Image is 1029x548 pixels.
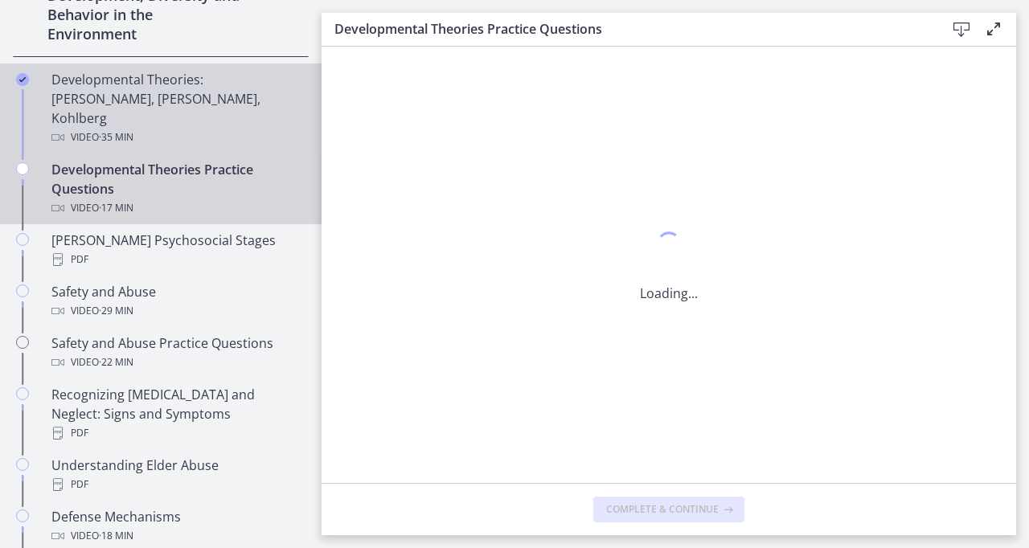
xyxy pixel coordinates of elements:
span: · 22 min [99,353,133,372]
div: Developmental Theories Practice Questions [51,160,302,218]
div: 1 [640,227,698,264]
div: Recognizing [MEDICAL_DATA] and Neglect: Signs and Symptoms [51,385,302,443]
div: Developmental Theories: [PERSON_NAME], [PERSON_NAME], Kohlberg [51,70,302,147]
span: · 29 min [99,301,133,321]
i: Completed [16,73,29,86]
div: PDF [51,475,302,494]
div: PDF [51,250,302,269]
div: Video [51,526,302,546]
button: Complete & continue [593,497,744,522]
span: · 35 min [99,128,133,147]
div: [PERSON_NAME] Psychosocial Stages [51,231,302,269]
div: Video [51,353,302,372]
span: Complete & continue [606,503,719,516]
h3: Developmental Theories Practice Questions [334,19,920,39]
div: Safety and Abuse [51,282,302,321]
div: Video [51,301,302,321]
span: · 18 min [99,526,133,546]
div: Video [51,128,302,147]
span: · 17 min [99,198,133,218]
div: Video [51,198,302,218]
div: PDF [51,423,302,443]
div: Safety and Abuse Practice Questions [51,333,302,372]
div: Understanding Elder Abuse [51,456,302,494]
p: Loading... [640,284,698,303]
div: Defense Mechanisms [51,507,302,546]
